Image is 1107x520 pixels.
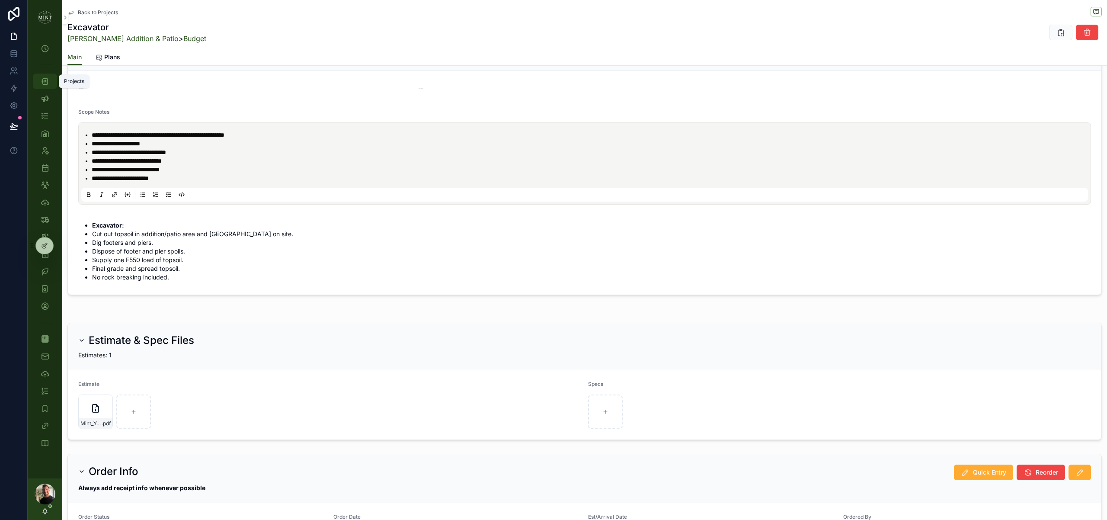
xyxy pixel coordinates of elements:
[588,514,627,520] span: Est/Arrival Date
[89,334,194,347] h2: Estimate & Spec Files
[973,468,1006,477] span: Quick Entry
[78,484,205,491] strong: Always add receipt info whenever possible
[78,109,109,115] span: Scope Notes
[954,465,1013,480] button: Quick Entry
[92,247,751,256] li: Dispose of footer and pier spoils.
[64,78,84,85] div: Projects
[78,9,118,16] span: Back to Projects
[78,351,112,359] span: Estimates: 1
[92,221,124,229] strong: Excavator:
[92,264,751,273] li: Final grade and spread topsoil.
[67,21,206,33] h1: Excavator
[92,256,751,264] li: Supply one F550 load of topsoil.
[67,53,82,61] span: Main
[38,10,52,24] img: App logo
[588,381,603,387] span: Specs
[92,238,751,247] li: Dig footers and piers.
[333,514,361,520] span: Order Date
[67,33,206,44] span: >
[102,420,111,427] span: .pdf
[183,34,206,43] a: Budget
[78,514,109,520] span: Order Status
[67,9,118,16] a: Back to Projects
[89,465,138,478] h2: Order Info
[67,34,179,43] a: [PERSON_NAME] Addition & Patio
[96,49,120,67] a: Plans
[92,230,751,238] li: Cut out topsoil in addition/patio area and [GEOGRAPHIC_DATA] on site.
[92,273,751,282] li: No rock breaking included.
[80,420,102,427] span: Mint_Yates
[67,49,82,66] a: Main
[843,514,871,520] span: Ordered By
[104,53,120,61] span: Plans
[28,35,62,462] div: scrollable content
[1017,465,1065,480] button: Reorder
[1036,468,1058,477] span: Reorder
[418,83,423,92] span: --
[78,381,99,387] span: Estimate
